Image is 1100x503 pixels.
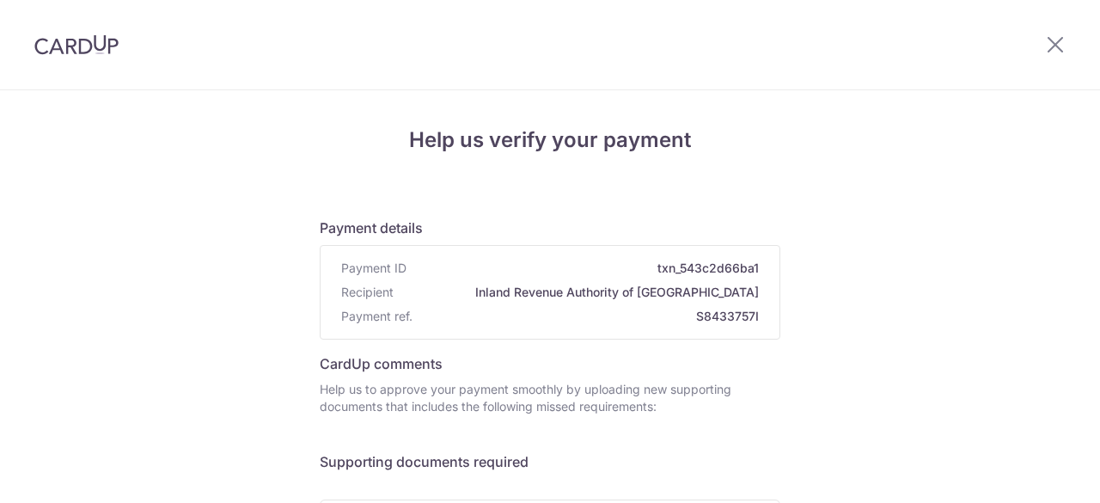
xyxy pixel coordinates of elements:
span: S8433757I [419,308,759,325]
span: Inland Revenue Authority of [GEOGRAPHIC_DATA] [400,284,759,301]
span: Recipient [341,284,394,301]
h6: Supporting documents required [320,451,780,472]
h6: CardUp comments [320,353,780,374]
span: Payment ID [341,260,406,277]
img: CardUp [34,34,119,55]
h6: Payment details [320,218,780,238]
h4: Help us verify your payment [320,125,780,156]
span: txn_543c2d66ba1 [413,260,759,277]
span: Payment ref. [341,308,412,325]
p: Help us to approve your payment smoothly by uploading new supporting documents that includes the ... [320,381,780,415]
